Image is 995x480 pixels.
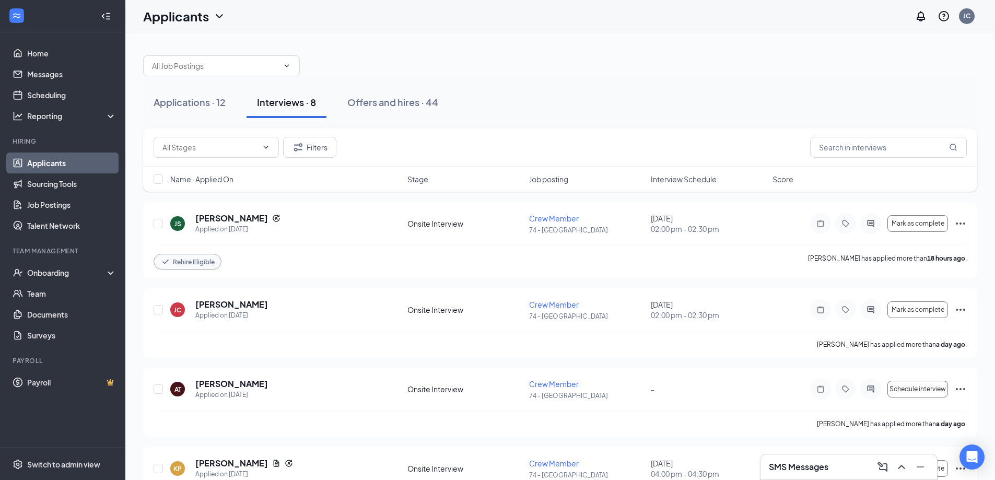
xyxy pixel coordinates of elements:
[529,391,645,400] p: 74 - [GEOGRAPHIC_DATA]
[27,111,117,121] div: Reporting
[772,174,793,184] span: Score
[407,305,523,315] div: Onsite Interview
[13,137,114,146] div: Hiring
[949,143,957,151] svg: MagnifyingGlass
[195,378,268,390] h5: [PERSON_NAME]
[407,384,523,394] div: Onsite Interview
[13,459,23,470] svg: Settings
[262,143,270,151] svg: ChevronDown
[817,340,967,349] p: [PERSON_NAME] has applied more than .
[651,224,766,234] span: 02:00 pm - 02:30 pm
[173,464,182,473] div: KP
[101,11,111,21] svg: Collapse
[529,471,645,479] p: 74 - [GEOGRAPHIC_DATA]
[11,10,22,21] svg: WorkstreamLogo
[887,301,948,318] button: Mark as complete
[160,256,171,267] svg: Checkmark
[162,142,257,153] input: All Stages
[839,306,852,314] svg: Tag
[529,214,579,223] span: Crew Member
[651,384,654,394] span: -
[769,461,828,473] h3: SMS Messages
[27,153,116,173] a: Applicants
[936,420,965,428] b: a day ago
[651,299,766,320] div: [DATE]
[887,381,948,397] button: Schedule interview
[651,458,766,479] div: [DATE]
[864,219,877,228] svg: ActiveChat
[529,312,645,321] p: 74 - [GEOGRAPHIC_DATA]
[195,310,268,321] div: Applied on [DATE]
[174,219,181,228] div: JS
[938,10,950,22] svg: QuestionInfo
[27,43,116,64] a: Home
[407,218,523,229] div: Onsite Interview
[27,64,116,85] a: Messages
[954,462,967,475] svg: Ellipses
[195,458,268,469] h5: [PERSON_NAME]
[283,62,291,70] svg: ChevronDown
[912,459,929,475] button: Minimize
[13,247,114,255] div: Team Management
[927,254,965,262] b: 18 hours ago
[27,372,116,393] a: PayrollCrown
[959,444,985,470] div: Open Intercom Messenger
[195,224,280,235] div: Applied on [DATE]
[814,219,827,228] svg: Note
[27,194,116,215] a: Job Postings
[914,461,927,473] svg: Minimize
[864,306,877,314] svg: ActiveChat
[27,267,108,278] div: Onboarding
[892,220,944,227] span: Mark as complete
[529,300,579,309] span: Crew Member
[285,459,293,467] svg: Reapply
[895,461,908,473] svg: ChevronUp
[817,419,967,428] p: [PERSON_NAME] has applied more than .
[839,219,852,228] svg: Tag
[27,85,116,106] a: Scheduling
[213,10,226,22] svg: ChevronDown
[347,96,438,109] div: Offers and hires · 44
[27,283,116,304] a: Team
[963,11,970,20] div: JC
[651,213,766,234] div: [DATE]
[874,459,891,475] button: ComposeMessage
[954,383,967,395] svg: Ellipses
[170,174,233,184] span: Name · Applied On
[814,385,827,393] svg: Note
[407,174,428,184] span: Stage
[529,459,579,468] span: Crew Member
[13,267,23,278] svg: UserCheck
[283,137,336,158] button: Filter Filters
[143,7,209,25] h1: Applicants
[876,461,889,473] svg: ComposeMessage
[915,10,927,22] svg: Notifications
[651,174,717,184] span: Interview Schedule
[529,379,579,389] span: Crew Member
[27,215,116,236] a: Talent Network
[292,141,305,154] svg: Filter
[272,214,280,223] svg: Reapply
[651,469,766,479] span: 04:00 pm - 04:30 pm
[174,385,181,394] div: AT
[27,173,116,194] a: Sourcing Tools
[152,60,278,72] input: All Job Postings
[174,306,181,314] div: JC
[954,217,967,230] svg: Ellipses
[13,111,23,121] svg: Analysis
[814,306,827,314] svg: Note
[407,463,523,474] div: Onsite Interview
[810,137,967,158] input: Search in interviews
[195,469,293,479] div: Applied on [DATE]
[887,215,948,232] button: Mark as complete
[195,299,268,310] h5: [PERSON_NAME]
[13,356,114,365] div: Payroll
[529,174,568,184] span: Job posting
[257,96,316,109] div: Interviews · 8
[954,303,967,316] svg: Ellipses
[272,459,280,467] svg: Document
[808,254,967,270] p: [PERSON_NAME] has applied more than .
[839,385,852,393] svg: Tag
[864,385,877,393] svg: ActiveChat
[889,385,946,393] span: Schedule interview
